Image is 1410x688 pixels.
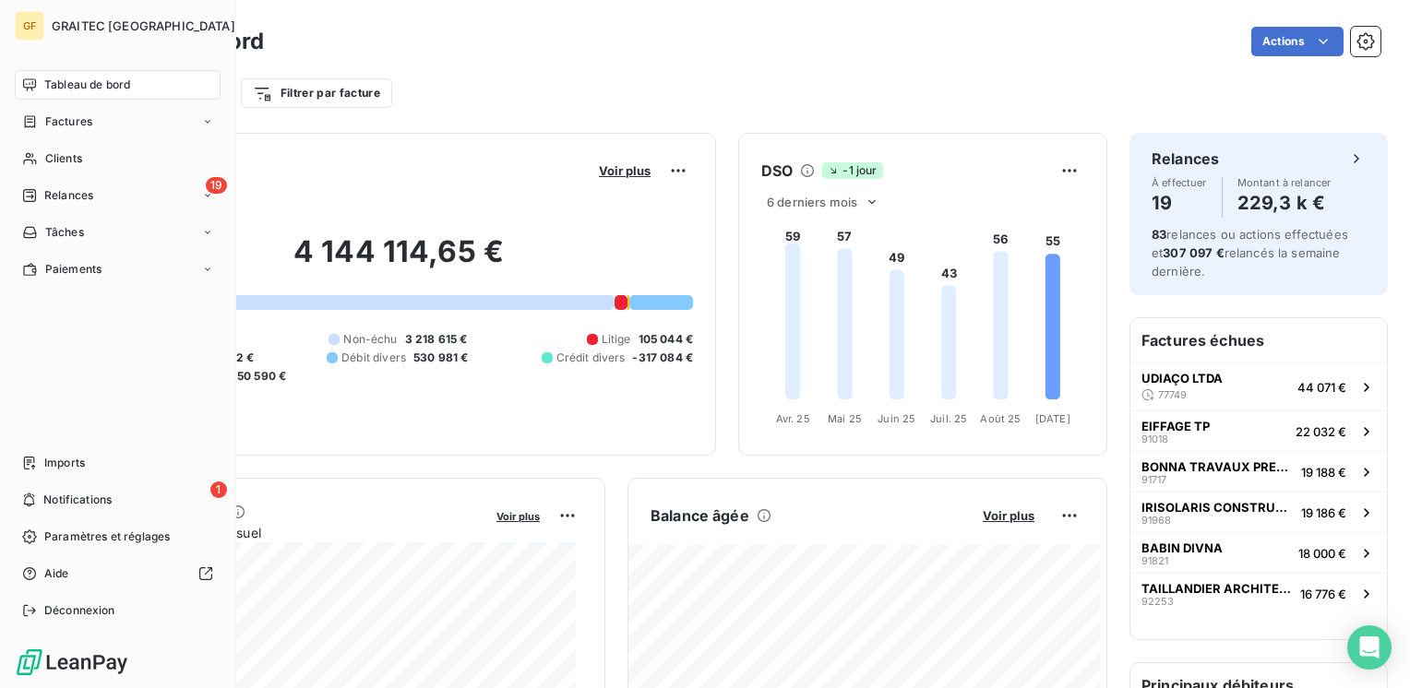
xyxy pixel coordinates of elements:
[43,492,112,508] span: Notifications
[878,412,915,425] tspan: Juin 25
[651,504,749,527] h6: Balance âgée
[1130,573,1387,613] button: TAILLANDIER ARCHITECTES ASSOCIES9225316 776 €
[1301,505,1346,520] span: 19 186 €
[1297,380,1346,395] span: 44 071 €
[1141,459,1294,474] span: BONNA TRAVAUX PRESSION
[104,523,484,542] span: Chiffre d'affaires mensuel
[44,77,130,93] span: Tableau de bord
[491,507,545,524] button: Voir plus
[1141,555,1168,566] span: 91821
[1141,515,1171,526] span: 91968
[1152,227,1348,279] span: relances ou actions effectuées et relancés la semaine dernière.
[1130,362,1387,410] button: UDIAÇO LTDA7774944 071 €
[232,368,286,385] span: -50 590 €
[1141,419,1210,433] span: EIFFAGE TP
[1141,581,1293,596] span: TAILLANDIER ARCHITECTES ASSOCIES
[1141,540,1223,555] span: BABIN DIVNA
[599,163,651,178] span: Voir plus
[44,602,115,619] span: Déconnexion
[1141,500,1294,515] span: IRISOLARIS CONSTRUCTION
[1035,412,1070,425] tspan: [DATE]
[930,412,967,425] tspan: Juil. 25
[1237,177,1332,188] span: Montant à relancer
[1301,465,1346,480] span: 19 188 €
[1300,587,1346,601] span: 16 776 €
[1141,474,1166,485] span: 91717
[1130,492,1387,532] button: IRISOLARIS CONSTRUCTION9196819 186 €
[767,195,857,209] span: 6 derniers mois
[1141,371,1223,386] span: UDIAÇO LTDA
[1152,188,1207,218] h4: 19
[45,261,102,278] span: Paiements
[341,350,406,366] span: Débit divers
[44,528,170,545] span: Paramètres et réglages
[45,150,82,167] span: Clients
[1237,188,1332,218] h4: 229,3 k €
[1251,27,1344,56] button: Actions
[1152,227,1166,242] span: 83
[602,331,631,348] span: Litige
[822,162,882,179] span: -1 jour
[593,162,656,179] button: Voir plus
[776,412,810,425] tspan: Avr. 25
[15,647,129,677] img: Logo LeanPay
[343,331,397,348] span: Non-échu
[44,187,93,204] span: Relances
[104,233,693,289] h2: 4 144 114,65 €
[1152,177,1207,188] span: À effectuer
[206,177,227,194] span: 19
[1163,245,1224,260] span: 307 097 €
[1130,318,1387,362] h6: Factures échues
[496,510,540,523] span: Voir plus
[45,224,84,241] span: Tâches
[1158,389,1187,400] span: 77749
[413,350,468,366] span: 530 981 €
[1130,532,1387,573] button: BABIN DIVNA9182118 000 €
[45,113,92,130] span: Factures
[15,559,221,588] a: Aide
[1152,148,1219,170] h6: Relances
[241,78,392,108] button: Filtrer par facture
[761,160,793,182] h6: DSO
[828,412,862,425] tspan: Mai 25
[44,455,85,471] span: Imports
[1130,451,1387,492] button: BONNA TRAVAUX PRESSION9171719 188 €
[52,18,235,33] span: GRAITEC [GEOGRAPHIC_DATA]
[977,507,1040,524] button: Voir plus
[1141,596,1174,607] span: 92253
[1298,546,1346,561] span: 18 000 €
[210,481,227,498] span: 1
[1296,424,1346,439] span: 22 032 €
[556,350,626,366] span: Crédit divers
[639,331,693,348] span: 105 044 €
[44,565,69,582] span: Aide
[1347,625,1392,670] div: Open Intercom Messenger
[1141,433,1168,445] span: 91018
[405,331,468,348] span: 3 218 615 €
[15,11,44,41] div: GF
[983,508,1034,523] span: Voir plus
[1130,410,1387,451] button: EIFFAGE TP9101822 032 €
[980,412,1021,425] tspan: Août 25
[632,350,693,366] span: -317 084 €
